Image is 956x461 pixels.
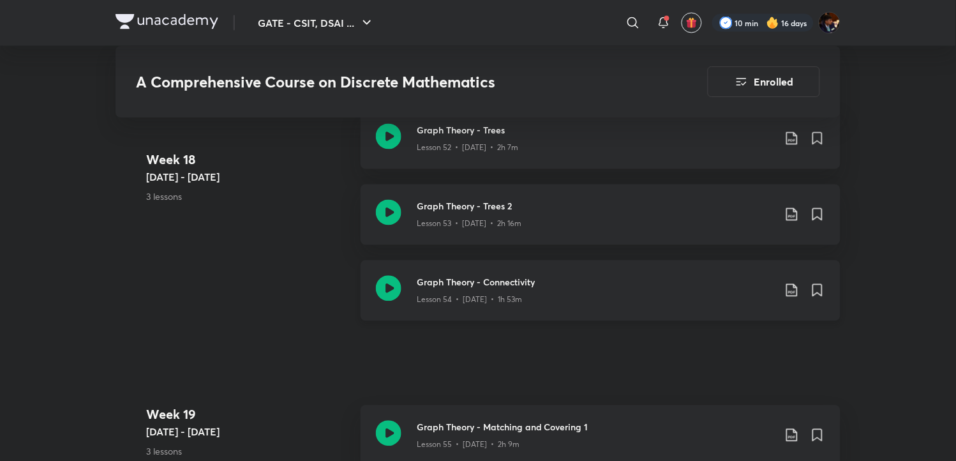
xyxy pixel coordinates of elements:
h3: Graph Theory - Matching and Covering 1 [417,421,774,434]
img: check rounded [720,17,733,29]
h3: Graph Theory - Trees [417,124,774,137]
p: Lesson 53 • [DATE] • 2h 16m [417,218,521,230]
h3: A Comprehensive Course on Discrete Mathematics [136,73,636,91]
p: 3 lessons [146,190,350,203]
h4: Week 18 [146,150,350,169]
img: avatar [686,17,698,29]
a: Graph Theory - Trees 2Lesson 53 • [DATE] • 2h 16m [361,185,840,261]
a: Company Logo [116,14,218,33]
button: GATE - CSIT, DSAI ... [250,10,382,36]
p: 3 lessons [146,445,350,458]
h4: Week 19 [146,405,350,425]
img: Company Logo [116,14,218,29]
h3: Graph Theory - Connectivity [417,276,774,289]
h5: [DATE] - [DATE] [146,425,350,440]
p: Lesson 54 • [DATE] • 1h 53m [417,294,522,306]
button: Enrolled [708,66,820,97]
img: Asmeet Gupta [819,12,840,34]
a: Graph Theory - ConnectivityLesson 54 • [DATE] • 1h 53m [361,261,840,336]
button: avatar [682,13,702,33]
img: streak [766,17,779,29]
p: Lesson 55 • [DATE] • 2h 9m [417,439,519,451]
a: Graph Theory - TreesLesson 52 • [DATE] • 2h 7m [361,109,840,185]
h5: [DATE] - [DATE] [146,169,350,185]
h3: Graph Theory - Trees 2 [417,200,774,213]
p: Lesson 52 • [DATE] • 2h 7m [417,142,518,154]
